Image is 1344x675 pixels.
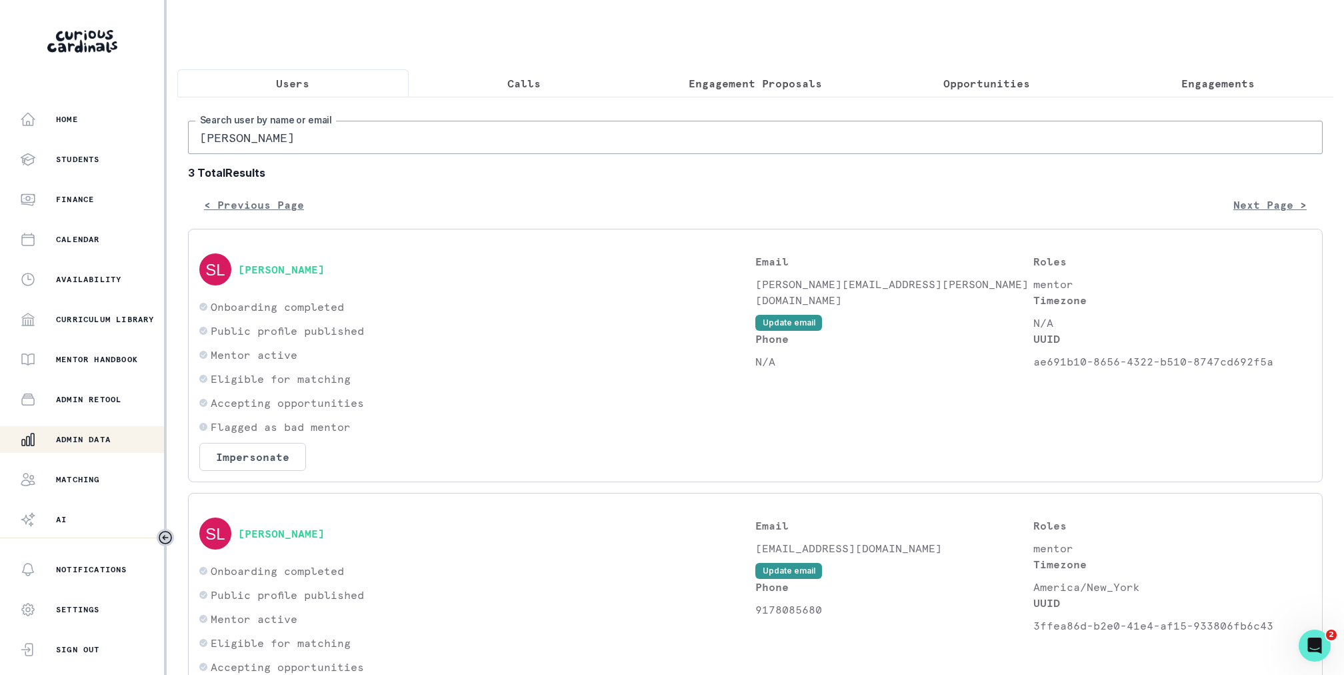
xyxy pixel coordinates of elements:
[56,274,121,285] p: Availability
[755,331,1033,347] p: Phone
[47,30,117,53] img: Curious Cardinals Logo
[211,563,344,579] p: Onboarding completed
[1033,331,1311,347] p: UUID
[238,263,325,276] button: [PERSON_NAME]
[1033,579,1311,595] p: America/New_York
[56,394,121,405] p: Admin Retool
[1033,315,1311,331] p: N/A
[755,602,1033,618] p: 9178085680
[1033,618,1311,634] p: 3ffea86d-b2e0-41e4-af15-933806fb6c43
[755,276,1033,308] p: [PERSON_NAME][EMAIL_ADDRESS][PERSON_NAME][DOMAIN_NAME]
[199,518,231,550] img: svg
[157,529,174,546] button: Toggle sidebar
[1033,292,1311,308] p: Timezone
[1033,276,1311,292] p: mentor
[689,75,822,91] p: Engagement Proposals
[755,540,1033,556] p: [EMAIL_ADDRESS][DOMAIN_NAME]
[755,579,1033,595] p: Phone
[56,564,127,575] p: Notifications
[1033,253,1311,269] p: Roles
[56,604,100,615] p: Settings
[1033,518,1311,534] p: Roles
[1299,630,1331,662] iframe: Intercom live chat
[755,315,822,331] button: Update email
[199,443,306,471] button: Impersonate
[211,419,351,435] p: Flagged as bad mentor
[276,75,309,91] p: Users
[211,611,297,627] p: Mentor active
[211,635,351,651] p: Eligible for matching
[199,253,231,285] img: svg
[755,354,1033,370] p: N/A
[238,527,325,540] button: [PERSON_NAME]
[755,518,1033,534] p: Email
[755,563,822,579] button: Update email
[56,354,138,365] p: Mentor Handbook
[1033,556,1311,572] p: Timezone
[507,75,541,91] p: Calls
[56,154,100,165] p: Students
[1033,354,1311,370] p: ae691b10-8656-4322-b510-8747cd692f5a
[188,165,1323,181] b: 3 Total Results
[211,347,297,363] p: Mentor active
[56,644,100,655] p: Sign Out
[56,314,155,325] p: Curriculum Library
[1033,595,1311,611] p: UUID
[56,434,111,445] p: Admin Data
[56,234,100,245] p: Calendar
[1326,630,1337,640] span: 2
[211,323,364,339] p: Public profile published
[1181,75,1255,91] p: Engagements
[1033,540,1311,556] p: mentor
[56,474,100,485] p: Matching
[211,395,364,411] p: Accepting opportunities
[211,587,364,603] p: Public profile published
[211,659,364,675] p: Accepting opportunities
[943,75,1030,91] p: Opportunities
[56,194,94,205] p: Finance
[211,371,351,387] p: Eligible for matching
[1217,191,1323,218] button: Next Page >
[188,191,320,218] button: < Previous Page
[56,514,67,525] p: AI
[755,253,1033,269] p: Email
[211,299,344,315] p: Onboarding completed
[56,114,78,125] p: Home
